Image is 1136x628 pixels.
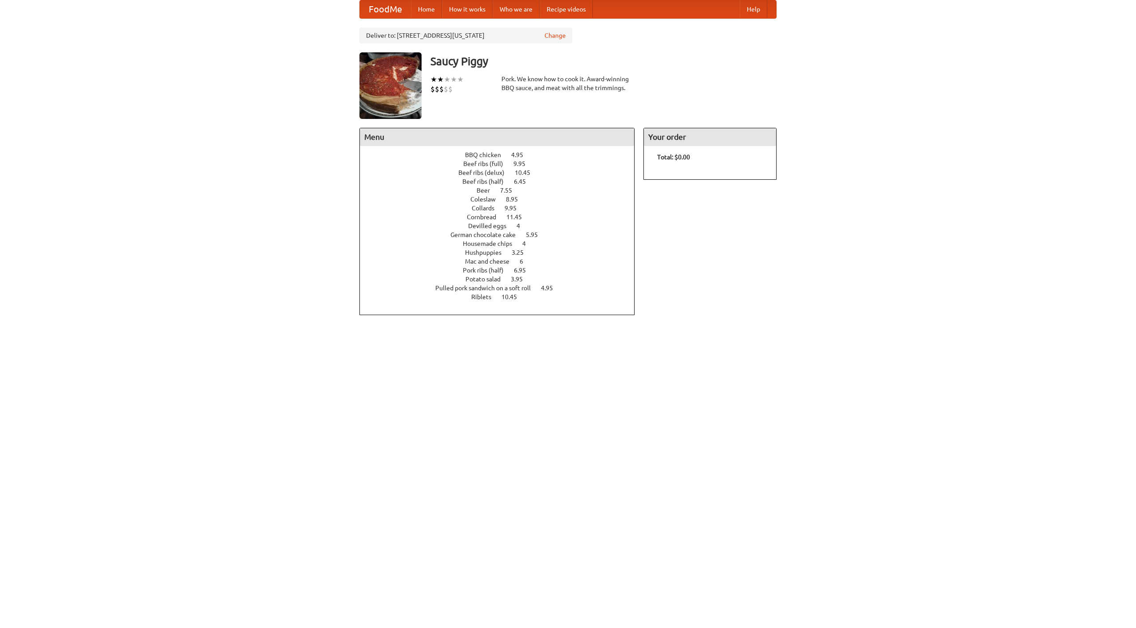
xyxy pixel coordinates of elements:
a: Collards 9.95 [472,205,533,212]
h4: Your order [644,128,776,146]
span: Beer [477,187,499,194]
li: $ [430,84,435,94]
div: Pork. We know how to cook it. Award-winning BBQ sauce, and meat with all the trimmings. [501,75,635,92]
a: Beef ribs (half) 6.45 [462,178,542,185]
span: Potato salad [465,276,509,283]
span: Beef ribs (full) [463,160,512,167]
li: ★ [437,75,444,84]
li: $ [444,84,448,94]
a: Cornbread 11.45 [467,213,538,221]
div: Deliver to: [STREET_ADDRESS][US_STATE] [359,28,572,43]
span: Cornbread [467,213,505,221]
a: German chocolate cake 5.95 [450,231,554,238]
span: Coleslaw [470,196,505,203]
li: $ [439,84,444,94]
span: 8.95 [506,196,527,203]
span: 7.55 [500,187,521,194]
span: Pork ribs (half) [463,267,513,274]
span: 9.95 [513,160,534,167]
span: Mac and cheese [465,258,518,265]
span: Beef ribs (half) [462,178,513,185]
span: Devilled eggs [468,222,515,229]
li: $ [448,84,453,94]
h4: Menu [360,128,634,146]
span: 4.95 [541,284,562,292]
img: angular.jpg [359,52,422,119]
span: German chocolate cake [450,231,525,238]
span: 5.95 [526,231,547,238]
span: 3.95 [511,276,532,283]
span: BBQ chicken [465,151,510,158]
a: Who we are [493,0,540,18]
a: BBQ chicken 4.95 [465,151,540,158]
span: 10.45 [501,293,526,300]
a: Mac and cheese 6 [465,258,540,265]
a: Riblets 10.45 [471,293,533,300]
span: Pulled pork sandwich on a soft roll [435,284,540,292]
span: Housemade chips [463,240,521,247]
span: 9.95 [505,205,525,212]
span: Hushpuppies [465,249,510,256]
a: Beer 7.55 [477,187,529,194]
span: 10.45 [515,169,539,176]
a: Beef ribs (delux) 10.45 [458,169,547,176]
span: 6.95 [514,267,535,274]
li: ★ [430,75,437,84]
li: $ [435,84,439,94]
a: Home [411,0,442,18]
a: Potato salad 3.95 [465,276,539,283]
span: 11.45 [506,213,531,221]
a: How it works [442,0,493,18]
span: Beef ribs (delux) [458,169,513,176]
a: Pork ribs (half) 6.95 [463,267,542,274]
h3: Saucy Piggy [430,52,777,70]
li: ★ [457,75,464,84]
span: Collards [472,205,503,212]
span: 4 [522,240,535,247]
span: 4 [517,222,529,229]
a: Devilled eggs 4 [468,222,536,229]
li: ★ [450,75,457,84]
a: Hushpuppies 3.25 [465,249,540,256]
b: Total: $0.00 [657,154,690,161]
a: Help [740,0,767,18]
a: Recipe videos [540,0,593,18]
span: 6 [520,258,532,265]
span: 3.25 [512,249,532,256]
span: Riblets [471,293,500,300]
a: Coleslaw 8.95 [470,196,534,203]
a: Housemade chips 4 [463,240,542,247]
span: 6.45 [514,178,535,185]
a: Beef ribs (full) 9.95 [463,160,542,167]
a: Pulled pork sandwich on a soft roll 4.95 [435,284,569,292]
span: 4.95 [511,151,532,158]
a: FoodMe [360,0,411,18]
a: Change [544,31,566,40]
li: ★ [444,75,450,84]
